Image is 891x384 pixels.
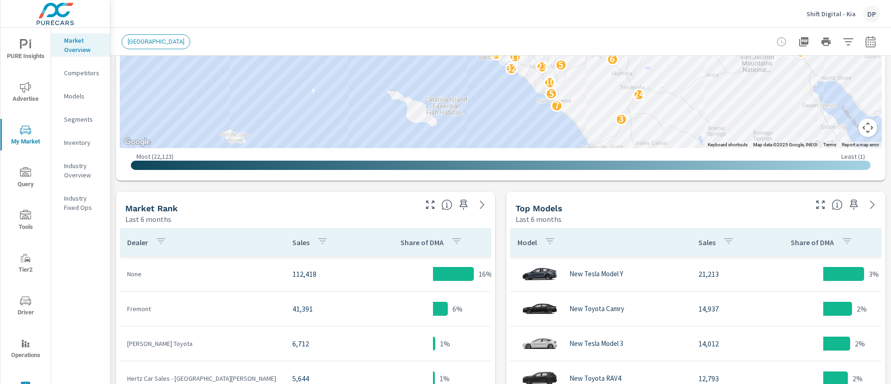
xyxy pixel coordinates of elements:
[127,238,148,247] p: Dealer
[64,138,103,147] p: Inventory
[400,238,444,247] p: Share of DMA
[51,159,110,182] div: Industry Overview
[861,33,880,51] button: Select Date Range
[517,238,537,247] p: Model
[510,51,520,62] p: 17
[452,303,463,314] p: 6%
[555,100,560,111] p: 7
[491,49,501,60] p: 19
[839,33,858,51] button: Apply Filters
[569,270,623,278] p: New Tesla Model Y
[791,238,834,247] p: Share of DMA
[456,197,471,212] span: Save this to your personalized report
[698,338,758,349] p: 14,012
[3,39,48,62] span: PURE Insights
[794,33,813,51] button: "Export Report to PDF"
[127,374,278,383] p: Hertz Car Sales - [GEOGRAPHIC_DATA][PERSON_NAME]
[823,142,836,147] a: Terms (opens in new tab)
[51,112,110,126] div: Segments
[478,268,492,280] p: 16%
[516,214,562,225] p: Last 6 months
[842,142,879,147] a: Report a map error
[64,68,103,78] p: Competitors
[521,330,558,358] img: glamour
[127,304,278,313] p: Fremont
[798,46,803,57] p: 5
[869,268,879,280] p: 3%
[64,91,103,101] p: Models
[753,142,818,147] span: Map data ©2025 Google, INEGI
[619,113,624,124] p: 3
[125,214,171,225] p: Last 6 months
[127,269,278,279] p: None
[3,338,48,361] span: Operations
[440,338,450,349] p: 1%
[859,118,877,137] button: Map camera controls
[832,199,843,210] span: Find the biggest opportunities within your model lineup nationwide. [Source: Market registration ...
[708,142,748,148] button: Keyboard shortcuts
[125,203,178,213] h5: Market Rank
[439,373,450,384] p: 1%
[817,33,835,51] button: Print Report
[558,59,563,71] p: 5
[292,238,310,247] p: Sales
[698,268,758,280] p: 21,213
[51,89,110,103] div: Models
[569,339,623,348] p: New Tesla Model 3
[3,253,48,275] span: Tier2
[698,373,758,384] p: 12,793
[292,303,368,314] p: 41,391
[51,136,110,150] div: Inventory
[634,89,644,100] p: 24
[610,53,615,65] p: 6
[813,197,828,212] button: Make Fullscreen
[51,191,110,215] div: Industry Fixed Ops
[537,61,547,72] p: 23
[846,197,861,212] span: Save this to your personalized report
[3,124,48,147] span: My Market
[857,303,867,314] p: 2%
[64,36,103,54] p: Market Overview
[855,338,865,349] p: 2%
[569,305,624,313] p: New Toyota Camry
[521,295,558,323] img: glamour
[292,373,368,384] p: 5,644
[3,295,48,318] span: Driver
[127,339,278,348] p: [PERSON_NAME] Toyota
[863,6,880,22] div: DP
[51,66,110,80] div: Competitors
[841,152,865,161] p: Least ( 1 )
[136,152,174,161] p: Most ( 22,123 )
[475,197,490,212] a: See more details in report
[292,338,368,349] p: 6,712
[51,33,110,57] div: Market Overview
[698,303,758,314] p: 14,937
[122,136,153,148] img: Google
[64,161,103,180] p: Industry Overview
[3,82,48,104] span: Advertise
[3,167,48,190] span: Query
[64,194,103,212] p: Industry Fixed Ops
[569,374,621,383] p: New Toyota RAV4
[292,268,368,280] p: 112,418
[852,373,863,384] p: 2%
[3,210,48,233] span: Tools
[549,88,554,99] p: 5
[64,115,103,124] p: Segments
[698,238,716,247] p: Sales
[781,45,791,56] p: 10
[516,203,562,213] h5: Top Models
[423,197,438,212] button: Make Fullscreen
[122,38,190,45] span: [GEOGRAPHIC_DATA]
[865,197,880,212] a: See more details in report
[122,136,153,148] a: Open this area in Google Maps (opens a new window)
[441,199,452,210] span: Market Rank shows you how dealerships rank, in terms of sales, against other dealerships nationwi...
[545,77,555,88] p: 10
[521,260,558,288] img: glamour
[807,10,856,18] p: Shift Digital - Kia
[506,63,517,74] p: 32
